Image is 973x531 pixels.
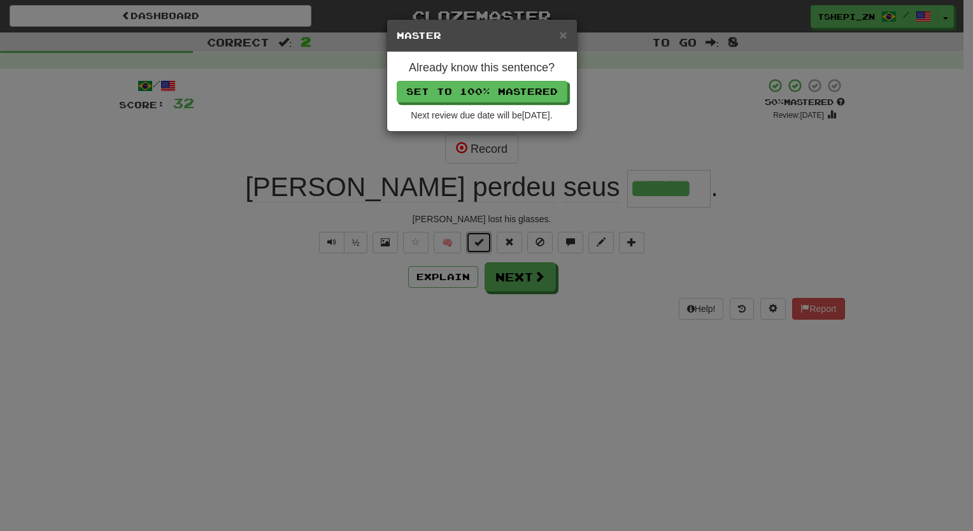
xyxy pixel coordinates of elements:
[397,81,567,103] button: Set to 100% Mastered
[559,27,567,42] span: ×
[397,29,567,42] h5: Master
[559,28,567,41] button: Close
[397,62,567,74] h4: Already know this sentence?
[397,109,567,122] div: Next review due date will be [DATE] .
